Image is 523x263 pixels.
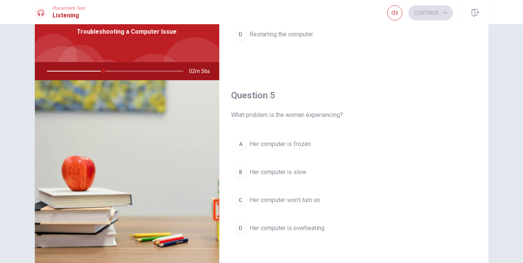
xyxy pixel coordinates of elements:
[235,166,247,178] div: B
[235,222,247,234] div: D
[235,194,247,206] div: C
[231,110,476,120] span: What problem is the woman experiencing?
[53,6,86,11] span: Placement Test
[250,196,320,205] span: Her computer won’t turn on
[77,27,177,36] span: Troubleshooting a Computer Issue
[231,163,476,182] button: BHer computer is slow
[250,30,313,39] span: Restarting the computer
[231,135,476,154] button: AHer computer is frozen
[250,168,307,177] span: Her computer is slow
[235,28,247,40] div: D
[250,140,311,149] span: Her computer is frozen
[235,138,247,150] div: A
[231,219,476,238] button: DHer computer is overheating
[231,89,476,101] h4: Question 5
[189,62,216,80] span: 02m 56s
[53,11,86,20] h1: Listening
[250,224,325,233] span: Her computer is overheating
[231,191,476,210] button: CHer computer won’t turn on
[231,25,476,44] button: DRestarting the computer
